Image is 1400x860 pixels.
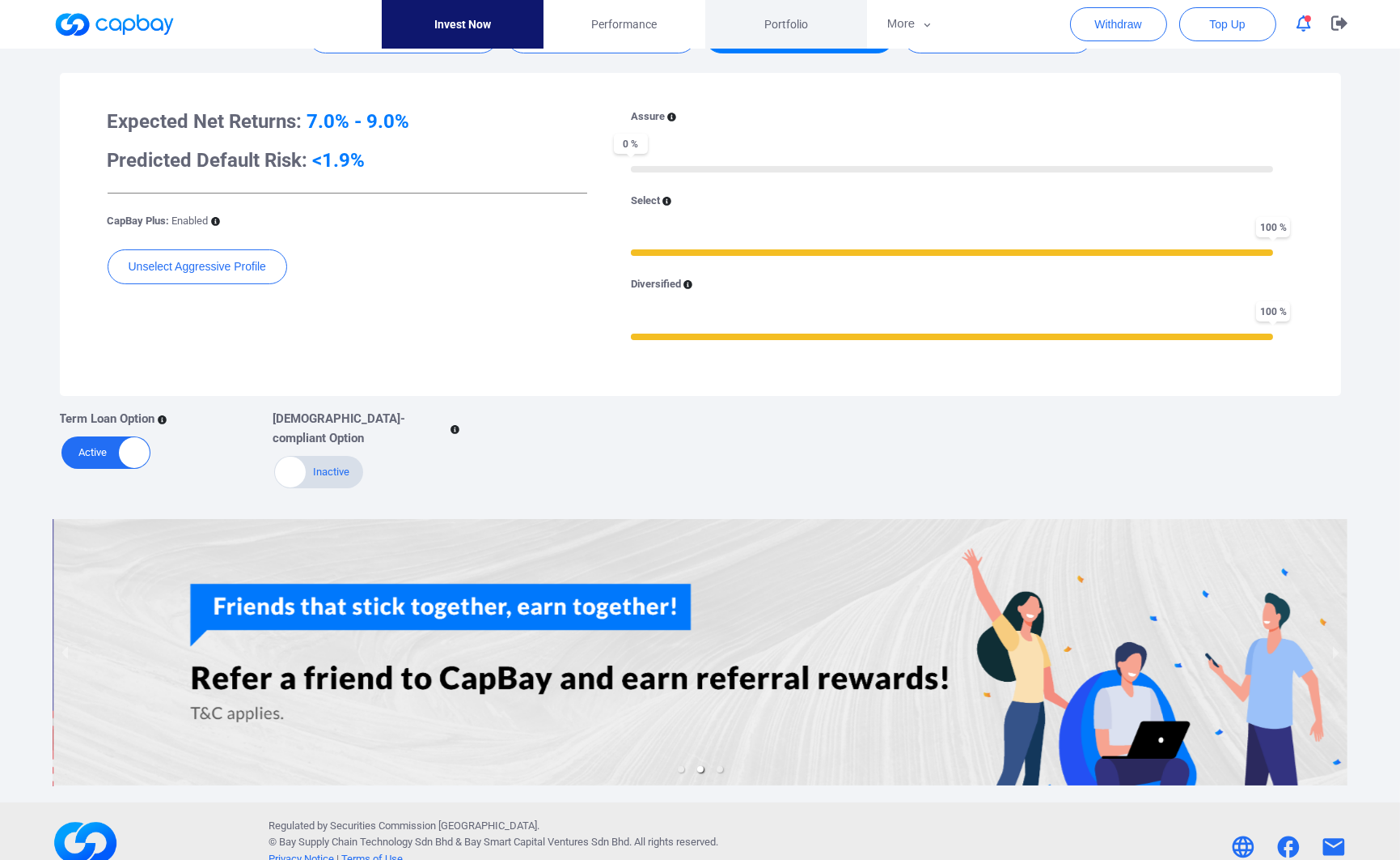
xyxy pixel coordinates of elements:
span: 100 % [1256,217,1290,237]
span: 0 % [614,134,648,154]
button: next slide / item [1325,519,1347,786]
span: <1.9% [313,149,366,172]
span: Bay Smart Capital Ventures Sdn Bhd [464,836,629,848]
li: slide item 3 [717,766,723,773]
p: Select [631,193,660,210]
span: Enabled [172,215,209,227]
span: 100 % [1256,301,1290,321]
h3: Expected Net Returns: [108,109,587,134]
li: slide item 1 [678,766,684,773]
button: Withdraw [1070,7,1167,41]
p: Term Loan Option [60,409,155,428]
p: CapBay Plus: [108,213,209,230]
span: Performance [591,15,657,33]
p: Diversified [631,276,681,293]
span: Portfolio [764,15,808,33]
li: slide item 2 [697,766,704,773]
button: Top Up [1179,7,1276,41]
button: Unselect Aggressive Profile [108,249,287,284]
span: 7.0% - 9.0% [307,110,410,133]
button: previous slide / item [53,519,76,786]
span: Top Up [1209,16,1245,32]
p: Assure [631,109,665,126]
p: [DEMOGRAPHIC_DATA]-compliant Option [273,409,448,448]
h3: Predicted Default Risk: [108,147,587,173]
